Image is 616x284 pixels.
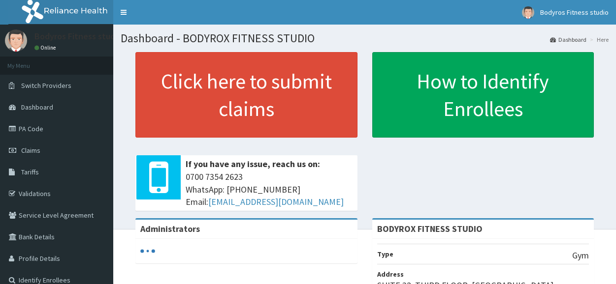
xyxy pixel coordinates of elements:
[34,44,58,51] a: Online
[34,32,122,41] p: Bodyros Fitness studio
[550,35,586,44] a: Dashboard
[522,6,534,19] img: User Image
[21,81,71,90] span: Switch Providers
[208,196,344,207] a: [EMAIL_ADDRESS][DOMAIN_NAME]
[140,223,200,234] b: Administrators
[377,270,404,279] b: Address
[377,250,393,258] b: Type
[21,168,39,176] span: Tariffs
[186,158,320,170] b: If you have any issue, reach us on:
[21,146,40,155] span: Claims
[377,223,483,234] strong: BODYROX FITNESS STUDIO
[572,249,589,262] p: Gym
[540,8,609,17] span: Bodyros Fitness studio
[5,29,27,52] img: User Image
[587,35,609,44] li: Here
[121,32,609,45] h1: Dashboard - BODYROX FITNESS STUDIO
[135,52,357,138] a: Click here to submit claims
[372,52,594,138] a: How to Identify Enrollees
[140,244,155,258] svg: audio-loading
[186,170,353,208] span: 0700 7354 2623 WhatsApp: [PHONE_NUMBER] Email:
[21,103,53,112] span: Dashboard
